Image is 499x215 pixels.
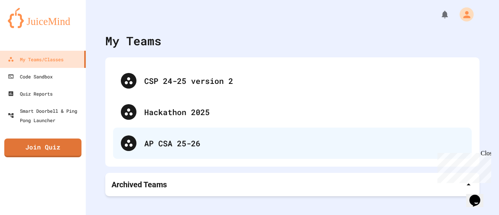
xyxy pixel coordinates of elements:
[426,8,451,21] div: My Notifications
[466,184,491,207] iframe: chat widget
[8,89,53,98] div: Quiz Reports
[105,32,161,50] div: My Teams
[451,5,476,23] div: My Account
[144,137,464,149] div: AP CSA 25-26
[3,3,54,50] div: Chat with us now!Close
[113,65,472,96] div: CSP 24-25 version 2
[8,8,78,28] img: logo-orange.svg
[434,150,491,183] iframe: chat widget
[8,72,53,81] div: Code Sandbox
[8,106,83,125] div: Smart Doorbell & Ping Pong Launcher
[144,75,464,87] div: CSP 24-25 version 2
[4,139,81,157] a: Join Quiz
[8,55,64,64] div: My Teams/Classes
[113,128,472,159] div: AP CSA 25-26
[144,106,464,118] div: Hackathon 2025
[111,179,167,190] p: Archived Teams
[113,96,472,128] div: Hackathon 2025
